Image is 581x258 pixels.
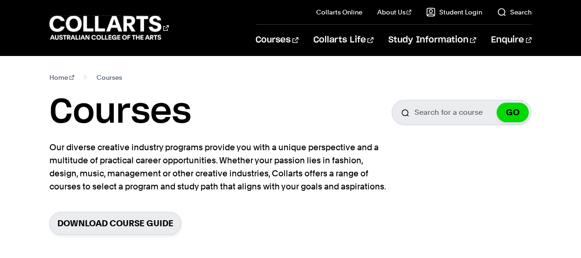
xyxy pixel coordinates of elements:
a: Study Information [388,25,476,56]
button: GO [497,103,529,122]
h1: Courses [49,91,191,133]
a: Home [49,71,74,84]
input: Search for a course [392,100,532,125]
div: Go to homepage [49,14,169,41]
a: Courses [256,25,298,56]
span: Courses [97,71,122,84]
a: Enquire [491,25,532,56]
a: Download Course Guide [49,212,181,235]
a: Student Login [426,7,482,17]
a: About Us [377,7,412,17]
a: Collarts Online [316,7,362,17]
a: Collarts Life [313,25,373,56]
a: Search [497,7,532,17]
p: Our diverse creative industry programs provide you with a unique perspective and a multitude of p... [49,141,390,193]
